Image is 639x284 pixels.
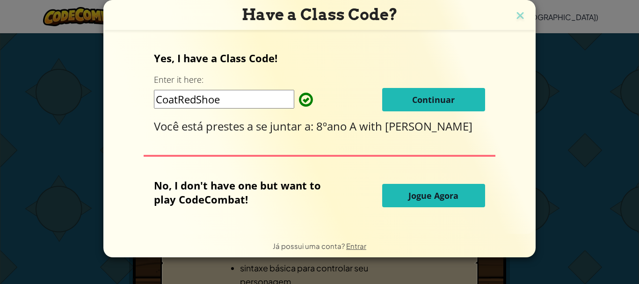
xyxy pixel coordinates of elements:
span: Já possui uma conta? [273,241,346,250]
label: Enter it here: [154,74,203,86]
p: Yes, I have a Class Code! [154,51,485,65]
span: Você está prestes a se juntar a: [154,118,316,134]
span: Jogue Agora [408,190,458,201]
img: close icon [514,9,526,23]
p: No, I don't have one but want to play CodeCombat! [154,178,335,206]
span: 8ºano A [316,118,359,134]
a: Entrar [346,241,366,250]
button: Jogue Agora [382,184,485,207]
span: [PERSON_NAME] [385,118,472,134]
span: with [359,118,385,134]
span: Continuar [412,94,455,105]
button: Continuar [382,88,485,111]
span: Have a Class Code? [242,5,398,24]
